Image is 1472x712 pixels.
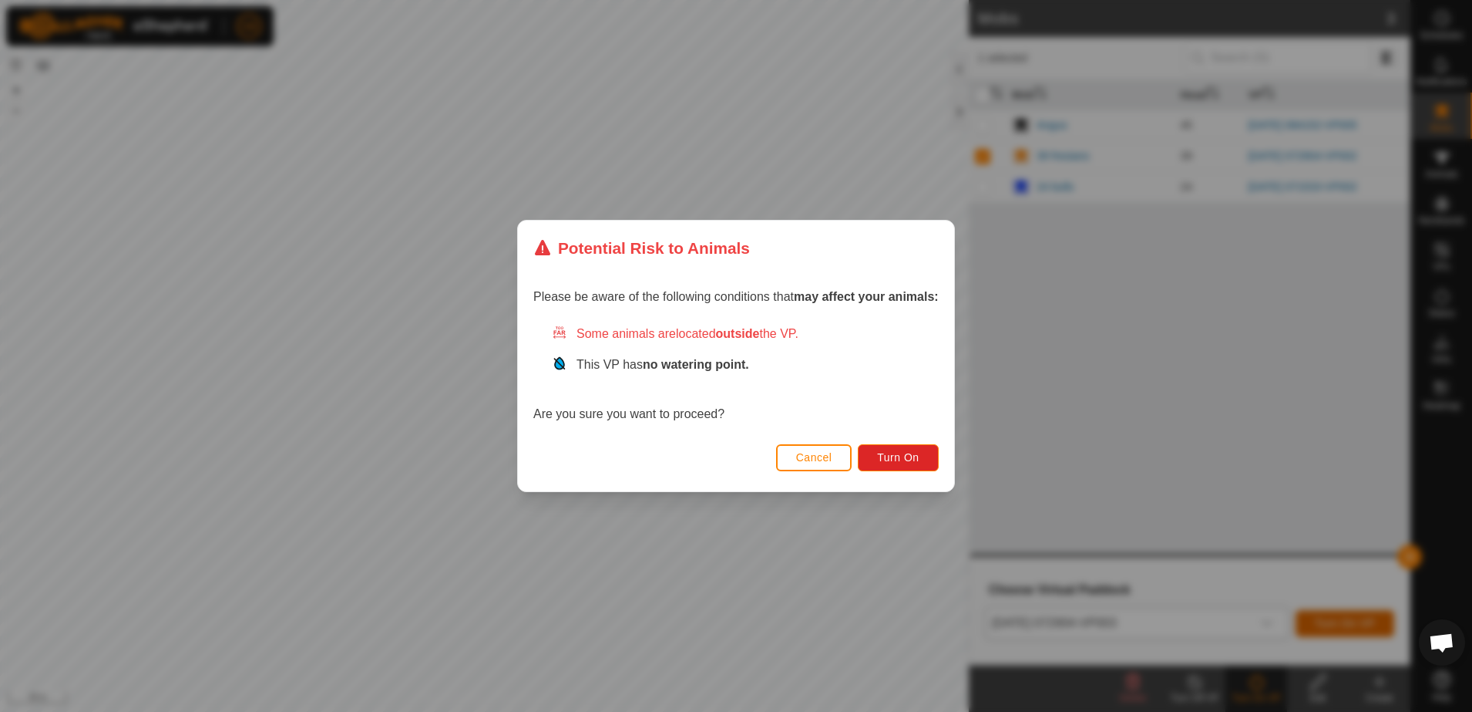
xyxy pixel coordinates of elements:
[859,444,939,471] button: Turn On
[796,451,832,464] span: Cancel
[794,290,939,303] strong: may affect your animals:
[552,325,939,343] div: Some animals are
[576,358,749,371] span: This VP has
[1419,619,1465,666] div: Open chat
[776,444,852,471] button: Cancel
[643,358,749,371] strong: no watering point.
[716,327,760,340] strong: outside
[878,451,919,464] span: Turn On
[676,327,798,340] span: located the VP.
[533,290,939,303] span: Please be aware of the following conditions that
[533,325,939,423] div: Are you sure you want to proceed?
[533,236,750,260] div: Potential Risk to Animals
